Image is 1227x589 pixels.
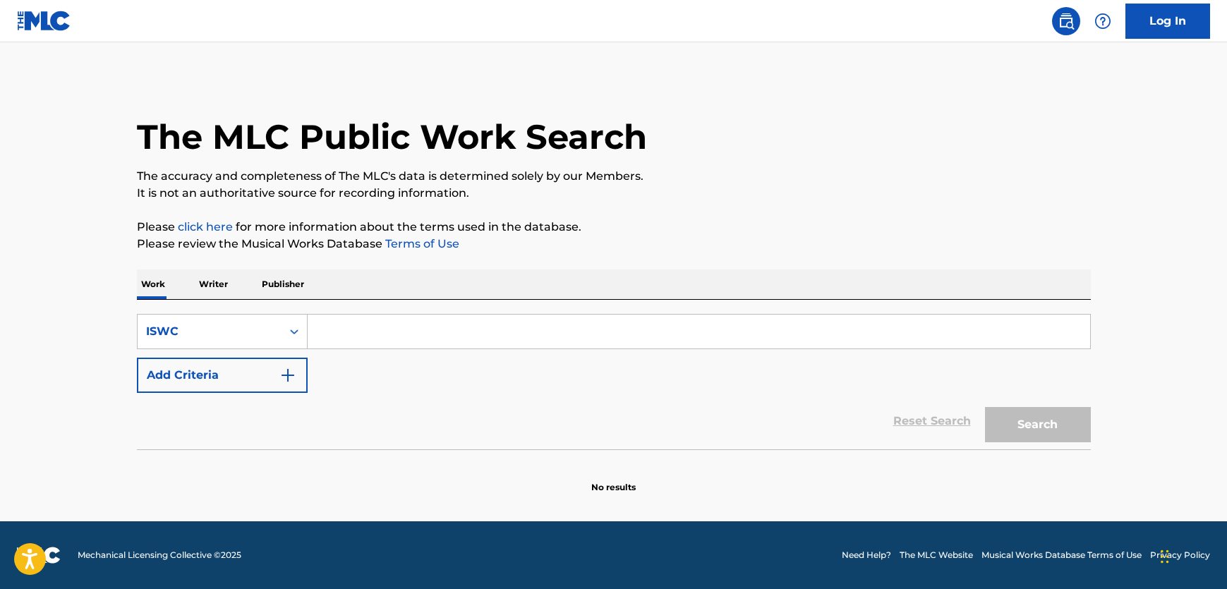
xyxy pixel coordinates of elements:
[78,549,241,561] span: Mechanical Licensing Collective © 2025
[981,549,1142,561] a: Musical Works Database Terms of Use
[591,464,636,494] p: No results
[1094,13,1111,30] img: help
[1089,7,1117,35] div: Help
[137,185,1091,202] p: It is not an authoritative source for recording information.
[17,11,71,31] img: MLC Logo
[195,269,232,299] p: Writer
[1156,521,1227,589] iframe: Chat Widget
[258,269,308,299] p: Publisher
[137,314,1091,449] form: Search Form
[178,220,233,233] a: click here
[137,219,1091,236] p: Please for more information about the terms used in the database.
[137,168,1091,185] p: The accuracy and completeness of The MLC's data is determined solely by our Members.
[146,323,273,340] div: ISWC
[137,358,308,393] button: Add Criteria
[1150,549,1210,561] a: Privacy Policy
[137,116,647,158] h1: The MLC Public Work Search
[900,549,973,561] a: The MLC Website
[279,367,296,384] img: 9d2ae6d4665cec9f34b9.svg
[137,269,169,299] p: Work
[1161,535,1169,578] div: Drag
[1058,13,1075,30] img: search
[1052,7,1080,35] a: Public Search
[842,549,891,561] a: Need Help?
[1125,4,1210,39] a: Log In
[137,236,1091,253] p: Please review the Musical Works Database
[382,237,459,250] a: Terms of Use
[17,547,61,564] img: logo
